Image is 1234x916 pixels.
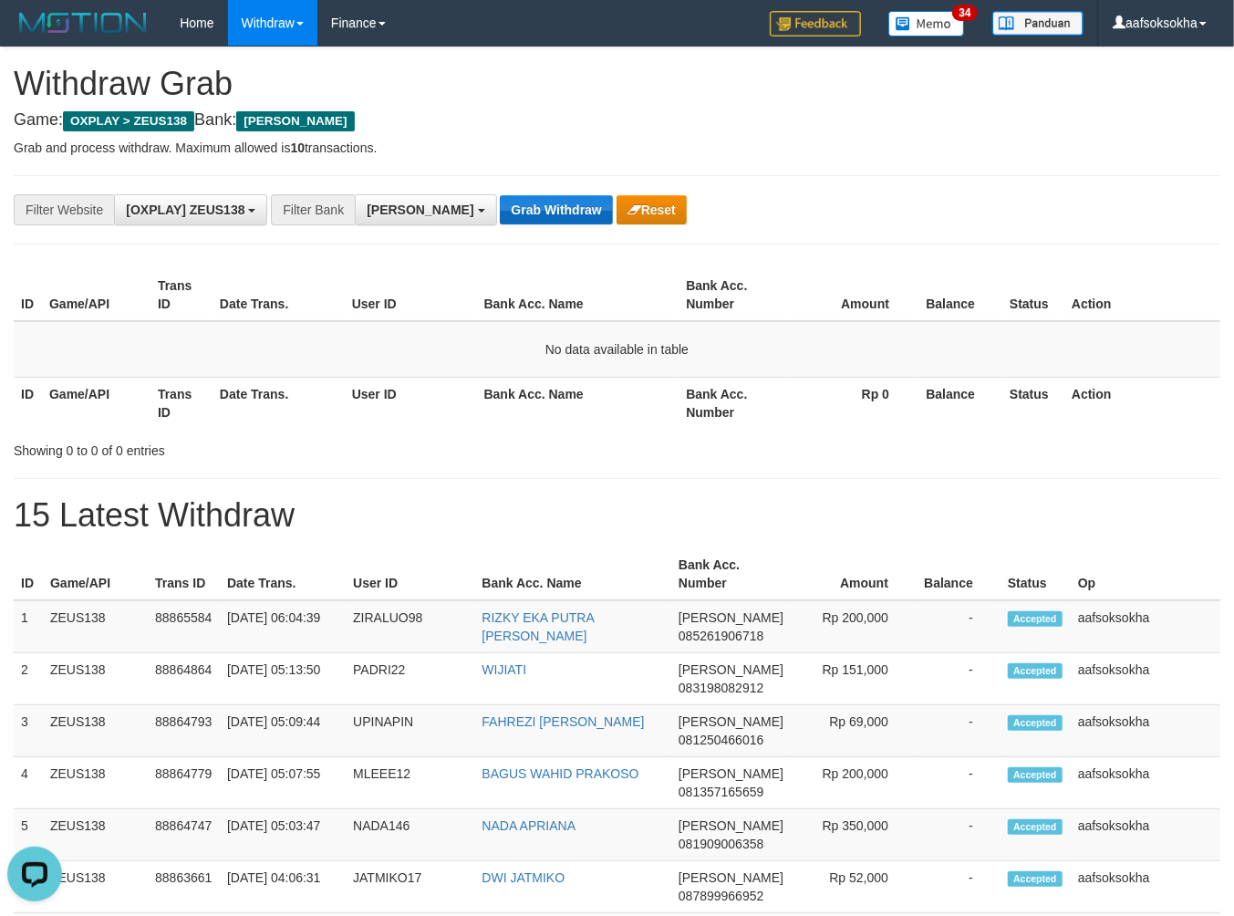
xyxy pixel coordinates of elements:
[787,377,917,429] th: Rp 0
[148,809,220,861] td: 88864747
[220,757,346,809] td: [DATE] 05:07:55
[346,653,474,705] td: PADRI22
[679,870,783,885] span: [PERSON_NAME]
[148,705,220,757] td: 88864793
[917,269,1002,321] th: Balance
[14,377,42,429] th: ID
[213,269,345,321] th: Date Trans.
[679,610,783,625] span: [PERSON_NAME]
[917,377,1002,429] th: Balance
[43,600,148,653] td: ZEUS138
[791,705,916,757] td: Rp 69,000
[220,809,346,861] td: [DATE] 05:03:47
[150,269,213,321] th: Trans ID
[482,870,565,885] a: DWI JATMIKO
[1008,663,1063,679] span: Accepted
[671,548,791,600] th: Bank Acc. Number
[346,548,474,600] th: User ID
[477,377,679,429] th: Bank Acc. Name
[346,705,474,757] td: UPINAPIN
[679,662,783,677] span: [PERSON_NAME]
[1008,819,1063,835] span: Accepted
[1064,269,1220,321] th: Action
[148,653,220,705] td: 88864864
[290,141,305,155] strong: 10
[14,434,501,460] div: Showing 0 to 0 of 0 entries
[14,757,43,809] td: 4
[916,861,1001,913] td: -
[14,321,1220,378] td: No data available in table
[346,809,474,861] td: NADA146
[345,269,477,321] th: User ID
[236,111,354,131] span: [PERSON_NAME]
[482,714,644,729] a: FAHREZI [PERSON_NAME]
[791,600,916,653] td: Rp 200,000
[345,377,477,429] th: User ID
[679,733,763,747] span: Copy 081250466016 to clipboard
[148,600,220,653] td: 88865584
[14,600,43,653] td: 1
[916,548,1001,600] th: Balance
[679,629,763,643] span: Copy 085261906718 to clipboard
[43,653,148,705] td: ZEUS138
[679,785,763,799] span: Copy 081357165659 to clipboard
[42,269,150,321] th: Game/API
[220,653,346,705] td: [DATE] 05:13:50
[271,194,355,225] div: Filter Bank
[477,269,679,321] th: Bank Acc. Name
[346,600,474,653] td: ZIRALUO98
[14,809,43,861] td: 5
[679,377,787,429] th: Bank Acc. Number
[14,548,43,600] th: ID
[1001,548,1071,600] th: Status
[500,195,612,224] button: Grab Withdraw
[7,7,62,62] button: Open LiveChat chat widget
[791,548,916,600] th: Amount
[916,653,1001,705] td: -
[474,548,671,600] th: Bank Acc. Name
[42,377,150,429] th: Game/API
[791,653,916,705] td: Rp 151,000
[791,861,916,913] td: Rp 52,000
[43,705,148,757] td: ZEUS138
[43,757,148,809] td: ZEUS138
[43,809,148,861] td: ZEUS138
[791,757,916,809] td: Rp 200,000
[1008,611,1063,627] span: Accepted
[916,705,1001,757] td: -
[14,269,42,321] th: ID
[63,111,194,131] span: OXPLAY > ZEUS138
[14,9,152,36] img: MOTION_logo.png
[14,705,43,757] td: 3
[1071,809,1220,861] td: aafsoksokha
[1071,861,1220,913] td: aafsoksokha
[679,766,783,781] span: [PERSON_NAME]
[1002,269,1064,321] th: Status
[114,194,267,225] button: [OXPLAY] ZEUS138
[787,269,917,321] th: Amount
[679,889,763,903] span: Copy 087899966952 to clipboard
[679,837,763,851] span: Copy 081909006358 to clipboard
[1002,377,1064,429] th: Status
[1008,715,1063,731] span: Accepted
[148,548,220,600] th: Trans ID
[916,757,1001,809] td: -
[213,377,345,429] th: Date Trans.
[220,861,346,913] td: [DATE] 04:06:31
[679,714,783,729] span: [PERSON_NAME]
[482,610,594,643] a: RIZKY EKA PUTRA [PERSON_NAME]
[14,194,114,225] div: Filter Website
[148,861,220,913] td: 88863661
[346,861,474,913] td: JATMIKO17
[482,818,576,833] a: NADA APRIANA
[916,809,1001,861] td: -
[14,653,43,705] td: 2
[1071,653,1220,705] td: aafsoksokha
[1008,767,1063,783] span: Accepted
[1071,600,1220,653] td: aafsoksokha
[126,203,244,217] span: [OXPLAY] ZEUS138
[1071,705,1220,757] td: aafsoksokha
[617,195,687,224] button: Reset
[220,600,346,653] td: [DATE] 06:04:39
[952,5,977,21] span: 34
